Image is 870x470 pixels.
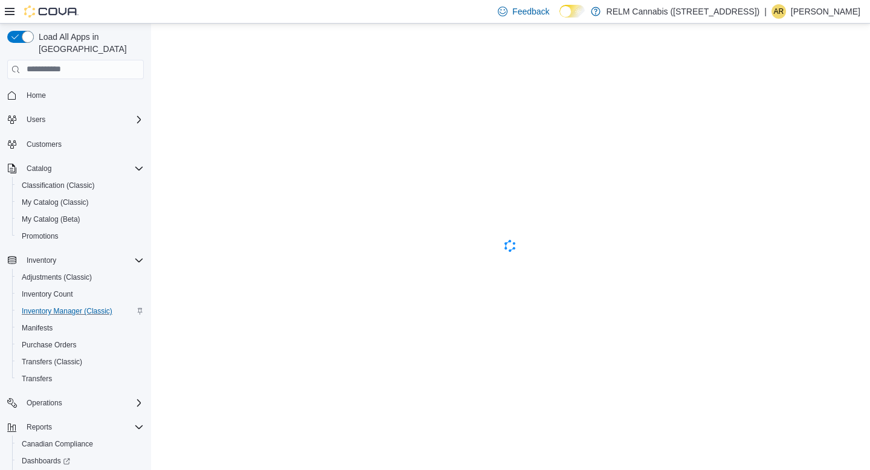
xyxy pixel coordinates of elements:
[27,91,46,100] span: Home
[17,304,144,318] span: Inventory Manager (Classic)
[22,357,82,367] span: Transfers (Classic)
[12,177,149,194] button: Classification (Classic)
[22,323,53,333] span: Manifests
[34,31,144,55] span: Load All Apps in [GEOGRAPHIC_DATA]
[772,4,786,19] div: Alysha Robinson
[12,370,149,387] button: Transfers
[17,355,87,369] a: Transfers (Classic)
[17,454,144,468] span: Dashboards
[17,338,82,352] a: Purchase Orders
[607,4,760,19] p: RELM Cannabis ([STREET_ADDRESS])
[22,439,93,449] span: Canadian Compliance
[22,181,95,190] span: Classification (Classic)
[22,306,112,316] span: Inventory Manager (Classic)
[27,256,56,265] span: Inventory
[17,355,144,369] span: Transfers (Classic)
[774,4,784,19] span: AR
[2,419,149,436] button: Reports
[17,270,144,285] span: Adjustments (Classic)
[22,137,144,152] span: Customers
[512,5,549,18] span: Feedback
[22,214,80,224] span: My Catalog (Beta)
[12,336,149,353] button: Purchase Orders
[17,195,144,210] span: My Catalog (Classic)
[27,115,45,124] span: Users
[17,338,144,352] span: Purchase Orders
[22,161,144,176] span: Catalog
[22,88,144,103] span: Home
[17,304,117,318] a: Inventory Manager (Classic)
[22,374,52,384] span: Transfers
[12,269,149,286] button: Adjustments (Classic)
[12,436,149,452] button: Canadian Compliance
[22,253,61,268] button: Inventory
[12,228,149,245] button: Promotions
[17,287,144,301] span: Inventory Count
[22,420,144,434] span: Reports
[12,353,149,370] button: Transfers (Classic)
[22,420,57,434] button: Reports
[2,252,149,269] button: Inventory
[17,212,85,227] a: My Catalog (Beta)
[17,178,144,193] span: Classification (Classic)
[17,178,100,193] a: Classification (Classic)
[17,437,144,451] span: Canadian Compliance
[22,88,51,103] a: Home
[27,140,62,149] span: Customers
[17,212,144,227] span: My Catalog (Beta)
[12,194,149,211] button: My Catalog (Classic)
[2,394,149,411] button: Operations
[12,286,149,303] button: Inventory Count
[24,5,79,18] img: Cova
[17,321,144,335] span: Manifests
[17,437,98,451] a: Canadian Compliance
[22,137,66,152] a: Customers
[22,112,50,127] button: Users
[22,231,59,241] span: Promotions
[2,86,149,104] button: Home
[17,321,57,335] a: Manifests
[17,372,144,386] span: Transfers
[22,396,144,410] span: Operations
[22,198,89,207] span: My Catalog (Classic)
[12,211,149,228] button: My Catalog (Beta)
[2,135,149,153] button: Customers
[17,372,57,386] a: Transfers
[22,456,70,466] span: Dashboards
[17,454,75,468] a: Dashboards
[12,452,149,469] a: Dashboards
[22,340,77,350] span: Purchase Orders
[17,229,63,243] a: Promotions
[22,253,144,268] span: Inventory
[2,111,149,128] button: Users
[22,161,56,176] button: Catalog
[2,160,149,177] button: Catalog
[17,195,94,210] a: My Catalog (Classic)
[22,289,73,299] span: Inventory Count
[27,164,51,173] span: Catalog
[17,270,97,285] a: Adjustments (Classic)
[12,320,149,336] button: Manifests
[17,229,144,243] span: Promotions
[27,398,62,408] span: Operations
[559,5,585,18] input: Dark Mode
[22,112,144,127] span: Users
[27,422,52,432] span: Reports
[17,287,78,301] a: Inventory Count
[22,396,67,410] button: Operations
[12,303,149,320] button: Inventory Manager (Classic)
[764,4,767,19] p: |
[791,4,860,19] p: [PERSON_NAME]
[22,272,92,282] span: Adjustments (Classic)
